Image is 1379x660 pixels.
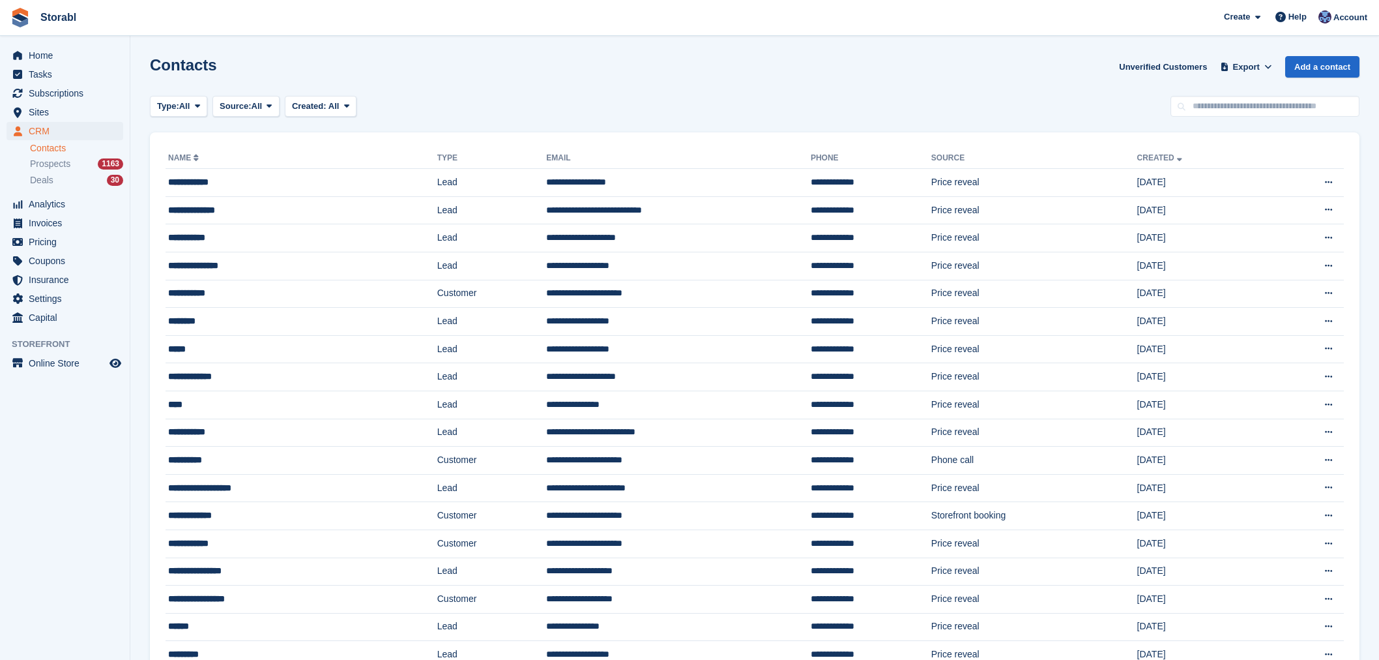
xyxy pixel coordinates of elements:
[30,158,70,170] span: Prospects
[30,157,123,171] a: Prospects 1163
[1137,558,1269,586] td: [DATE]
[931,169,1137,197] td: Price reveal
[29,271,107,289] span: Insurance
[1137,153,1185,162] a: Created
[29,103,107,121] span: Sites
[179,100,190,113] span: All
[437,586,546,614] td: Customer
[29,354,107,372] span: Online Store
[220,100,251,113] span: Source:
[931,335,1137,363] td: Price reveal
[1224,10,1250,23] span: Create
[7,46,123,65] a: menu
[7,103,123,121] a: menu
[7,354,123,372] a: menu
[1114,56,1212,78] a: Unverified Customers
[7,290,123,308] a: menu
[10,8,30,27] img: stora-icon-8386f47178a22dfd0bd8f6a31ec36ba5ce8667c1dd55bd0f319d3a0aa187defe.svg
[1137,363,1269,391] td: [DATE]
[931,613,1137,641] td: Price reveal
[437,148,546,169] th: Type
[30,174,53,187] span: Deals
[29,122,107,140] span: CRM
[931,224,1137,252] td: Price reveal
[157,100,179,113] span: Type:
[7,233,123,251] a: menu
[437,280,546,308] td: Customer
[98,158,123,170] div: 1163
[7,84,123,102] a: menu
[1137,474,1269,502] td: [DATE]
[437,196,546,224] td: Lead
[1137,224,1269,252] td: [DATE]
[931,280,1137,308] td: Price reveal
[1318,10,1331,23] img: Tegan Ewart
[252,100,263,113] span: All
[7,214,123,232] a: menu
[1137,530,1269,558] td: [DATE]
[1137,308,1269,336] td: [DATE]
[437,224,546,252] td: Lead
[1288,10,1307,23] span: Help
[1285,56,1359,78] a: Add a contact
[168,153,201,162] a: Name
[931,391,1137,419] td: Price reveal
[1137,280,1269,308] td: [DATE]
[35,7,81,28] a: Storabl
[108,355,123,371] a: Preview store
[437,558,546,586] td: Lead
[292,101,327,111] span: Created:
[1137,169,1269,197] td: [DATE]
[1137,391,1269,419] td: [DATE]
[29,195,107,213] span: Analytics
[150,96,207,117] button: Type: All
[931,419,1137,447] td: Price reveal
[12,338,130,351] span: Storefront
[931,447,1137,475] td: Phone call
[1137,252,1269,280] td: [DATE]
[931,363,1137,391] td: Price reveal
[437,613,546,641] td: Lead
[212,96,280,117] button: Source: All
[7,122,123,140] a: menu
[7,271,123,289] a: menu
[150,56,217,74] h1: Contacts
[1137,335,1269,363] td: [DATE]
[1137,613,1269,641] td: [DATE]
[1137,196,1269,224] td: [DATE]
[931,252,1137,280] td: Price reveal
[30,173,123,187] a: Deals 30
[29,233,107,251] span: Pricing
[285,96,356,117] button: Created: All
[437,308,546,336] td: Lead
[7,308,123,327] a: menu
[30,142,123,155] a: Contacts
[7,195,123,213] a: menu
[1137,447,1269,475] td: [DATE]
[437,252,546,280] td: Lead
[29,84,107,102] span: Subscriptions
[931,586,1137,614] td: Price reveal
[1137,586,1269,614] td: [DATE]
[931,530,1137,558] td: Price reveal
[931,474,1137,502] td: Price reveal
[931,558,1137,586] td: Price reveal
[437,447,546,475] td: Customer
[437,391,546,419] td: Lead
[1137,502,1269,530] td: [DATE]
[29,290,107,308] span: Settings
[1137,419,1269,447] td: [DATE]
[437,169,546,197] td: Lead
[546,148,811,169] th: Email
[107,175,123,186] div: 30
[1333,11,1367,24] span: Account
[437,335,546,363] td: Lead
[7,65,123,83] a: menu
[1217,56,1275,78] button: Export
[1233,61,1260,74] span: Export
[437,502,546,530] td: Customer
[437,474,546,502] td: Lead
[437,530,546,558] td: Customer
[29,308,107,327] span: Capital
[931,502,1137,530] td: Storefront booking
